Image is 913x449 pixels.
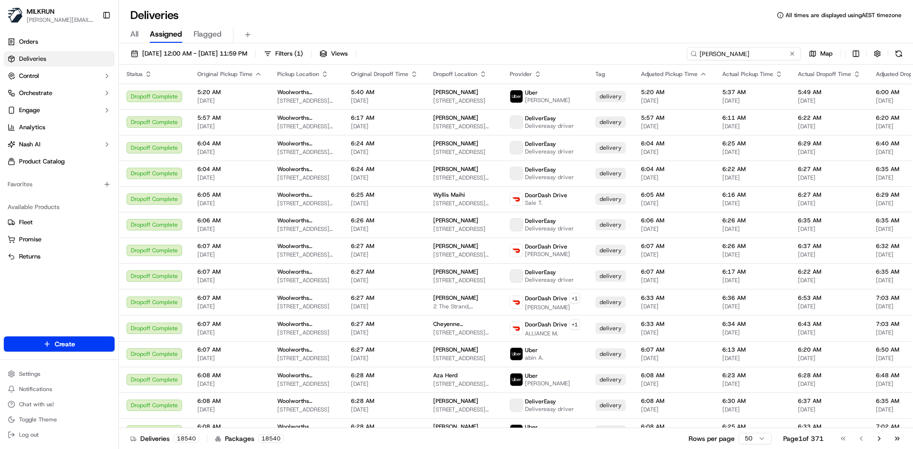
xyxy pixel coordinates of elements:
span: [PERSON_NAME] [433,165,478,173]
span: Nash AI [19,140,40,149]
button: Orchestrate [4,86,115,101]
span: 6:22 AM [798,114,861,122]
button: Toggle Theme [4,413,115,426]
span: [DATE] [641,200,707,207]
span: 6:26 AM [722,217,783,224]
span: delivery [600,93,622,100]
div: Available Products [4,200,115,215]
button: Nash AI [4,137,115,152]
span: [PERSON_NAME] [433,114,478,122]
span: 6:25 AM [351,191,418,199]
span: 6:04 AM [641,165,707,173]
span: Orders [19,38,38,46]
span: delivery [600,350,622,358]
span: Wyllis Maihi [433,191,465,199]
span: [STREET_ADDRESS][PERSON_NAME] [433,251,495,258]
span: Woolworths Supermarket [GEOGRAPHIC_DATA] - [GEOGRAPHIC_DATA] [277,294,336,302]
span: abin A. [525,354,544,362]
span: [DATE] [351,354,418,362]
span: 6:08 AM [197,372,262,379]
span: [STREET_ADDRESS][PERSON_NAME] [277,251,336,258]
span: 6:26 AM [722,242,783,250]
span: [DATE] [798,354,861,362]
span: [DATE] [722,148,783,156]
span: [DATE] [351,97,418,105]
span: [DATE] [798,123,861,130]
span: [STREET_ADDRESS] [433,354,495,362]
span: All [130,29,138,40]
span: 5:57 AM [197,114,262,122]
span: Deliveries [19,55,46,63]
span: 6:27 AM [351,320,418,328]
img: uber-new-logo.jpeg [510,373,523,386]
span: Delivereasy driver [525,122,574,130]
span: delivery [600,195,622,203]
span: 6:07 AM [197,294,262,302]
span: 6:07 AM [641,346,707,353]
span: [DATE] [197,148,262,156]
span: Pickup Location [277,70,319,78]
span: [DATE] [798,200,861,207]
span: Engage [19,106,40,115]
span: [DATE] [722,97,783,105]
span: Woolworths Supermarket [GEOGRAPHIC_DATA] - [GEOGRAPHIC_DATA] [277,114,336,122]
span: DeliverEasy [525,166,556,173]
span: ( 1 ) [294,49,303,58]
span: Woolworths Supermarket NZ - [GEOGRAPHIC_DATA] [277,217,336,224]
span: delivery [600,325,622,332]
span: 5:20 AM [197,88,262,96]
span: Adjusted Pickup Time [641,70,698,78]
span: [DATE] [351,251,418,258]
span: [DATE] [641,148,707,156]
span: [PERSON_NAME] [433,242,478,250]
span: Promise [19,235,41,244]
span: 6:23 AM [722,372,783,379]
span: 6:24 AM [351,165,418,173]
div: Favorites [4,177,115,192]
span: [PERSON_NAME] [525,96,570,104]
img: uber-new-logo.jpeg [510,90,523,103]
span: [STREET_ADDRESS] [433,277,495,284]
span: 5:40 AM [351,88,418,96]
span: Aza Herd [433,372,457,379]
span: [DATE] [722,123,783,130]
span: 6:07 AM [197,320,262,328]
button: Returns [4,249,115,264]
span: [DATE] [197,329,262,336]
span: 6:35 AM [798,217,861,224]
span: [DATE] [197,277,262,284]
span: [STREET_ADDRESS] [277,174,336,182]
span: ALLIANCE M. [525,330,580,337]
span: delivery [600,170,622,177]
button: Notifications [4,382,115,396]
span: 6:11 AM [722,114,783,122]
span: [DATE] [197,97,262,105]
img: MILKRUN [8,8,23,23]
button: Log out [4,428,115,441]
span: [DATE] [641,97,707,105]
span: [DATE] [722,200,783,207]
span: [DATE] [641,303,707,310]
img: doordash_logo_v2.png [510,193,523,205]
span: 6:16 AM [722,191,783,199]
span: Woolworths Supermarket [GEOGRAPHIC_DATA] - [GEOGRAPHIC_DATA] [277,242,336,250]
span: [DATE] [641,277,707,284]
span: Orchestrate [19,89,52,97]
span: DeliverEasy [525,217,556,225]
span: [PERSON_NAME][EMAIL_ADDRESS][DOMAIN_NAME] [27,16,95,24]
button: MILKRUNMILKRUN[PERSON_NAME][EMAIL_ADDRESS][DOMAIN_NAME] [4,4,98,27]
h1: Deliveries [130,8,179,23]
span: [STREET_ADDRESS][PERSON_NAME] [277,123,336,130]
button: MILKRUN [27,7,55,16]
a: Deliveries [4,51,115,67]
span: Chat with us! [19,401,54,408]
img: doordash_logo_v2.png [510,296,523,308]
span: delivery [600,272,622,280]
a: Promise [8,235,111,244]
a: Orders [4,34,115,49]
button: Promise [4,232,115,247]
span: [DATE] [351,123,418,130]
span: [STREET_ADDRESS] [277,354,336,362]
span: Original Pickup Time [197,70,253,78]
span: [DATE] [351,303,418,310]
